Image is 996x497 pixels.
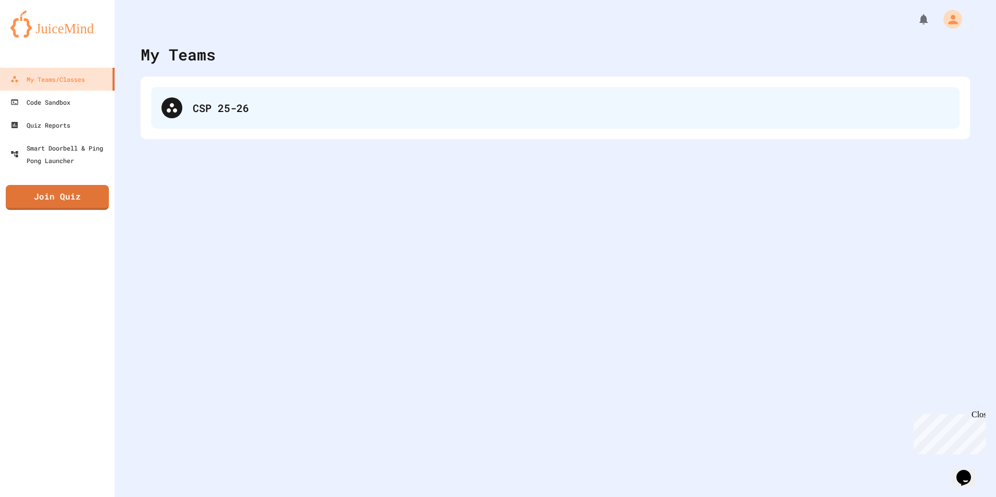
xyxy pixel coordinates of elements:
div: Code Sandbox [10,96,70,108]
div: My Teams [141,43,216,66]
div: CSP 25-26 [151,87,960,129]
iframe: chat widget [952,455,986,487]
div: Smart Doorbell & Ping Pong Launcher [10,142,110,167]
div: CSP 25-26 [193,100,949,116]
div: My Notifications [898,10,932,28]
iframe: chat widget [910,410,986,454]
a: Join Quiz [6,185,109,210]
div: Quiz Reports [10,119,70,131]
div: Chat with us now!Close [4,4,72,66]
div: My Teams/Classes [10,73,85,85]
div: My Account [932,7,965,31]
img: logo-orange.svg [10,10,104,38]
